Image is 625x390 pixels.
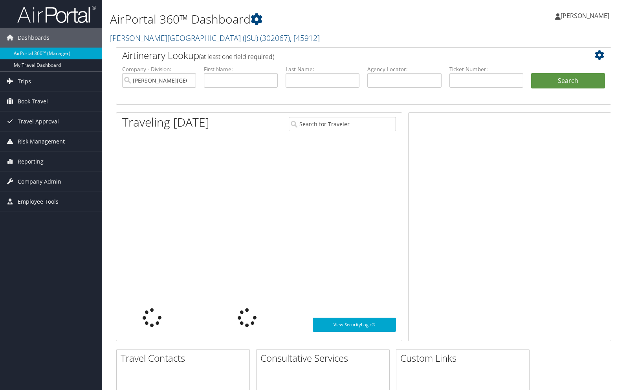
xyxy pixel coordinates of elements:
[121,351,249,365] h2: Travel Contacts
[555,4,617,28] a: [PERSON_NAME]
[561,11,609,20] span: [PERSON_NAME]
[18,72,31,91] span: Trips
[17,5,96,24] img: airportal-logo.png
[122,49,564,62] h2: Airtinerary Lookup
[204,65,278,73] label: First Name:
[199,52,274,61] span: (at least one field required)
[18,172,61,191] span: Company Admin
[449,65,523,73] label: Ticket Number:
[18,28,49,48] span: Dashboards
[367,65,441,73] label: Agency Locator:
[110,33,320,43] a: [PERSON_NAME][GEOGRAPHIC_DATA] (JSU)
[400,351,529,365] h2: Custom Links
[18,92,48,111] span: Book Travel
[18,192,59,212] span: Employee Tools
[313,318,396,332] a: View SecurityLogic®
[286,65,359,73] label: Last Name:
[260,33,290,43] span: ( 302067 )
[122,114,209,131] h1: Traveling [DATE]
[531,73,605,89] button: Search
[110,11,448,28] h1: AirPortal 360™ Dashboard
[289,117,396,131] input: Search for Traveler
[290,33,320,43] span: , [ 45912 ]
[18,152,44,171] span: Reporting
[122,65,196,73] label: Company - Division:
[18,112,59,131] span: Travel Approval
[18,132,65,151] span: Risk Management
[260,351,389,365] h2: Consultative Services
